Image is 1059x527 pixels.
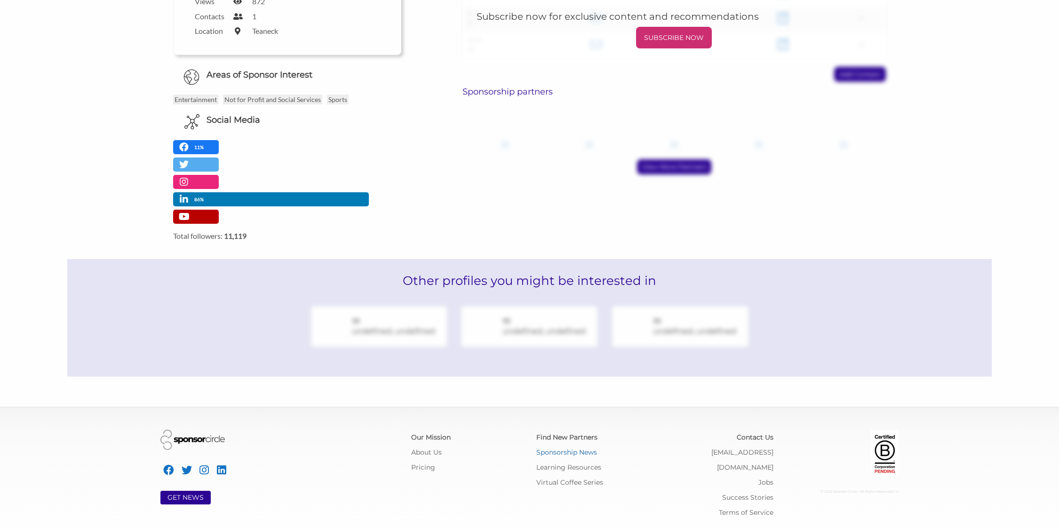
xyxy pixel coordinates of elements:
[167,493,204,502] a: GET NEWS
[173,231,401,240] label: Total followers:
[758,478,773,487] a: Jobs
[477,27,872,48] a: SUBSCRIBE NOW
[183,69,199,85] img: Globe Icon
[536,433,597,441] a: Find New Partners
[67,259,992,302] h2: Other profiles you might be interested in
[173,94,218,104] p: Entertainment
[462,87,886,97] h6: Sponsorship partners
[711,448,773,472] a: [EMAIL_ADDRESS][DOMAIN_NAME]
[737,433,773,441] a: Contact Us
[640,31,708,45] p: SUBSCRIBE NOW
[194,195,206,204] p: 86%
[194,143,206,152] p: 11%
[207,114,260,126] h6: Social Media
[252,12,256,21] label: 1
[536,478,603,487] a: Virtual Coffee Series
[536,463,601,472] a: Learning Resources
[195,26,228,35] label: Location
[892,489,899,494] span: C: U:
[327,94,349,104] p: Sports
[788,484,899,499] div: © 2025 Sponsor Circle - All Rights Reserved
[411,433,451,441] a: Our Mission
[871,430,899,477] img: Certified Corporation Pending Logo
[719,508,773,517] a: Terms of Service
[536,448,597,456] a: Sponsorship News
[477,10,872,23] h5: Subscribe now for exclusive content and recommendations
[411,448,442,456] a: About Us
[160,430,225,450] img: Sponsor Circle Logo
[223,94,322,104] p: Not for Profit and Social Services
[184,114,199,129] img: Social Media Icon
[252,26,278,35] label: Teaneck
[411,463,435,472] a: Pricing
[166,69,408,81] h6: Areas of Sponsor Interest
[195,12,228,21] label: Contacts
[224,231,247,240] strong: 11,119
[722,493,773,502] a: Success Stories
